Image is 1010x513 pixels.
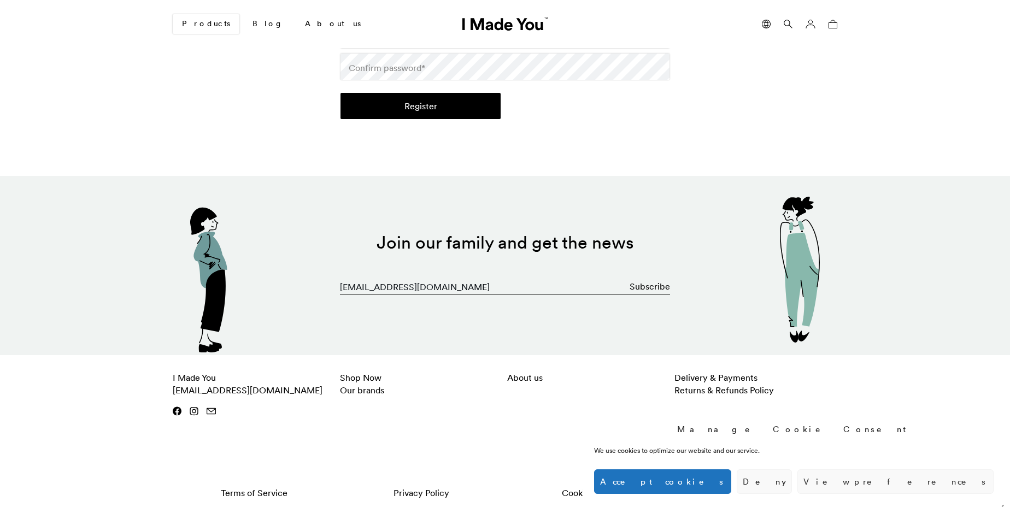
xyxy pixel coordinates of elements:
a: About us [507,372,543,383]
h2: Join our family and get the news [204,232,806,253]
a: Privacy Policy [340,481,503,504]
button: Accept cookies [594,469,731,494]
a: Returns & Refunds Policy [674,385,774,396]
div: We use cookies to optimize our website and our service. [594,446,831,456]
button: View preferences [797,469,994,494]
button: Register [340,93,501,119]
button: Deny [737,469,792,494]
a: Cookie Policy [507,481,670,504]
a: Delivery & Payments [674,372,757,383]
a: Blog [244,15,292,33]
button: Subscribe [630,275,670,297]
p: I Made You [173,372,336,397]
a: [EMAIL_ADDRESS][DOMAIN_NAME] [173,385,322,396]
a: Our brands [340,385,384,396]
a: Shop Now [340,372,381,383]
a: Terms of Service [173,481,336,504]
label: Confirm password [349,61,425,74]
a: Products [173,14,239,34]
a: About us [296,15,369,33]
div: Manage Cookie Consent [677,423,911,435]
